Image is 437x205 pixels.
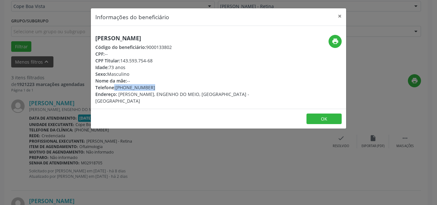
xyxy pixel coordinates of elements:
span: Código do beneficiário: [95,44,146,50]
span: [PERSON_NAME], ENGENHO DO MEIO, [GEOGRAPHIC_DATA] - [GEOGRAPHIC_DATA] [95,91,249,104]
button: OK [306,114,342,124]
div: -- [95,77,257,84]
div: [PHONE_NUMBER] [95,84,257,91]
div: Masculino [95,71,257,77]
h5: [PERSON_NAME] [95,35,257,42]
div: 9000133802 [95,44,257,51]
div: 73 anos [95,64,257,71]
div: 143.593.754-68 [95,57,257,64]
span: CPF: [95,51,105,57]
div: -- [95,51,257,57]
button: Close [333,8,346,24]
span: CPF Titular: [95,58,120,64]
span: Telefone: [95,84,115,91]
span: Sexo: [95,71,107,77]
span: Endereço: [95,91,117,97]
span: Nome da mãe: [95,78,127,84]
span: Idade: [95,64,109,70]
button: print [329,35,342,48]
h5: Informações do beneficiário [95,13,169,21]
i: print [332,38,339,45]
